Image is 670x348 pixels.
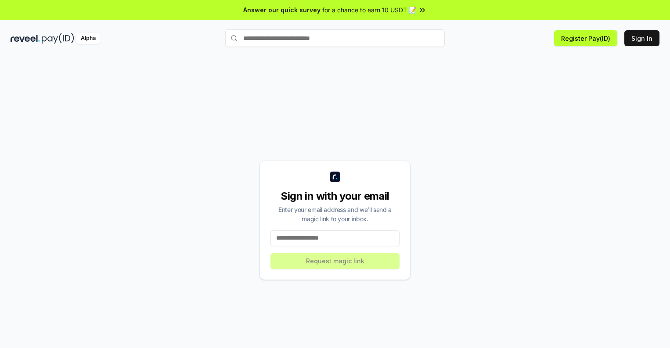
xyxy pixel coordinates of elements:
span: Answer our quick survey [243,5,321,14]
div: Alpha [76,33,101,44]
div: Enter your email address and we’ll send a magic link to your inbox. [270,205,400,223]
div: Sign in with your email [270,189,400,203]
button: Register Pay(ID) [554,30,617,46]
img: reveel_dark [11,33,40,44]
img: pay_id [42,33,74,44]
img: logo_small [330,172,340,182]
span: for a chance to earn 10 USDT 📝 [322,5,416,14]
button: Sign In [624,30,659,46]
